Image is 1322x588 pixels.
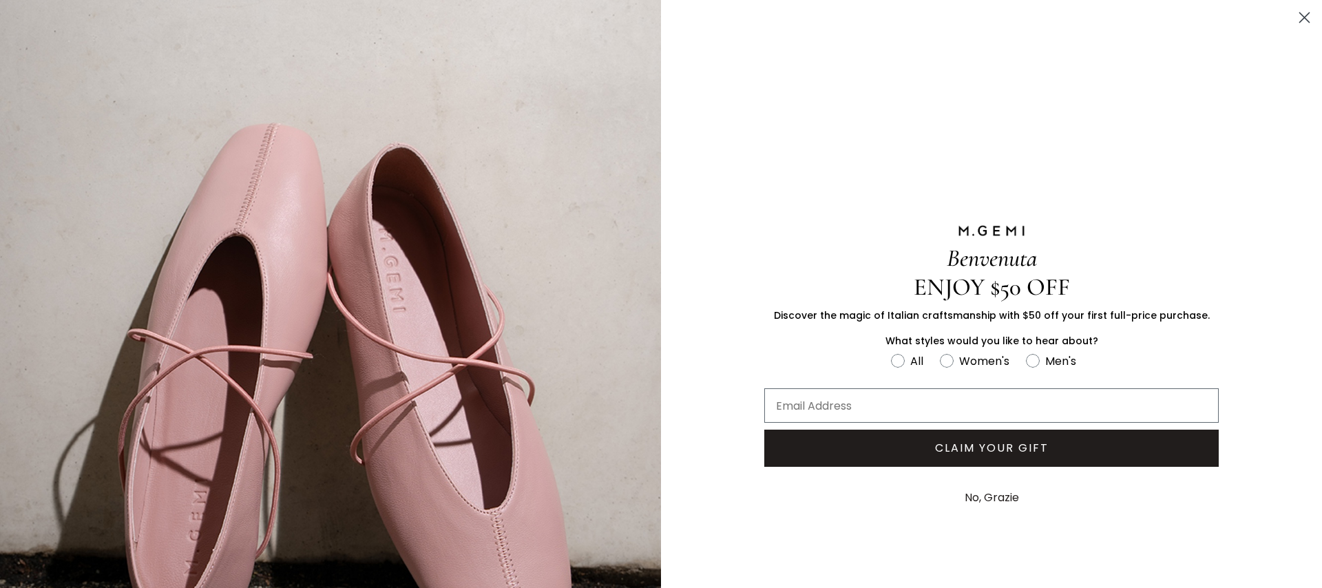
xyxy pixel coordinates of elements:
div: Men's [1045,353,1076,370]
div: Women's [959,353,1009,370]
span: Discover the magic of Italian craftsmanship with $50 off your first full-price purchase. [774,308,1210,322]
input: Email Address [764,388,1219,423]
span: Benvenuta [947,244,1037,273]
div: All [910,353,923,370]
button: Close dialog [1292,6,1316,30]
button: No, Grazie [958,481,1026,515]
span: ENJOY $50 OFF [914,273,1070,302]
button: CLAIM YOUR GIFT [764,430,1219,467]
span: What styles would you like to hear about? [885,334,1098,348]
img: M.GEMI [957,224,1026,237]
